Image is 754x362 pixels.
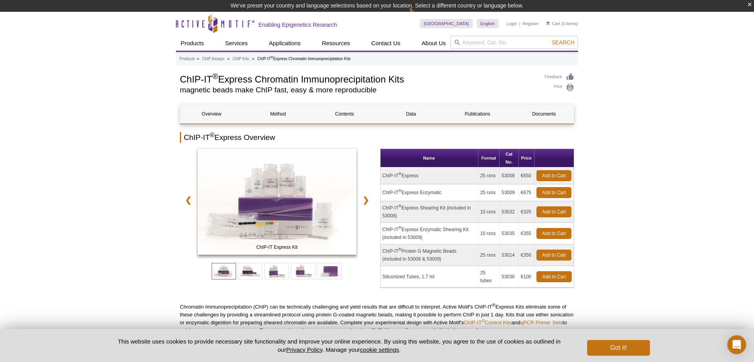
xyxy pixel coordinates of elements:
a: Add to Cart [536,228,571,239]
td: 25 rxns [478,244,500,266]
span: ChIP-IT Express Kit [199,243,355,251]
a: Register [522,21,538,26]
a: [GEOGRAPHIC_DATA] [420,19,473,28]
a: Contents [313,105,376,123]
a: ChIP Kits [232,55,249,62]
sup: ® [271,55,273,59]
td: 53008 [500,167,519,184]
button: Got it! [587,340,650,356]
li: » [197,57,199,61]
sup: ® [212,72,218,81]
a: qPCR Primer Sets [520,320,563,325]
a: English [477,19,499,28]
th: Cat No. [500,149,519,167]
a: Products [176,36,209,51]
td: €650 [519,167,534,184]
a: Data [380,105,442,123]
a: Services [220,36,253,51]
td: 53035 [500,223,519,244]
a: Privacy Policy [286,346,322,353]
td: 10 rxns [478,201,500,223]
span: Search [552,39,575,46]
a: ❮ [180,191,197,209]
a: Feedback [545,73,574,81]
td: ChIP-IT Protein G Magnetic Beads (included in 53008 & 53009) [381,244,478,266]
a: Print [545,83,574,92]
td: 25 rxns [478,167,500,184]
sup: ® [482,318,485,323]
td: ChIP-IT Express Enzymatic [381,184,478,201]
td: Siliconized Tubes, 1.7 ml [381,266,478,288]
a: Contact Us [366,36,405,51]
h2: Enabling Epigenetics Research [258,21,337,28]
a: Login [507,21,517,26]
sup: ® [210,132,214,138]
a: Add to Cart [536,187,571,198]
td: ChIP-IT Express Shearing Kit (included in 53008) [381,201,478,223]
a: Documents [513,105,575,123]
sup: ® [399,172,401,176]
a: ChIP Kit Selection Guide [432,327,489,333]
td: ChIP-IT Express Enzymatic Shearing Kit (included in 53009) [381,223,478,244]
h1: ChIP-IT Express Chromatin Immunoprecipitation Kits [180,73,537,85]
a: About Us [417,36,451,51]
sup: ® [399,204,401,208]
td: €675 [519,184,534,201]
a: Overview [180,105,243,123]
img: ChIP-IT Express Kit [198,149,357,255]
td: 10 rxns [478,223,500,244]
p: This website uses cookies to provide necessary site functionality and improve your online experie... [104,337,574,354]
img: Your Cart [546,21,550,25]
a: Resources [317,36,355,51]
th: Price [519,149,534,167]
h2: magnetic beads make ChIP fast, easy & more reproducible [180,86,537,94]
p: Chromatin Immunoprecipitation (ChIP) can be technically challenging and yield results that are di... [180,303,574,334]
a: Add to Cart [536,250,571,261]
a: Products [179,55,195,62]
sup: ® [399,226,401,230]
a: Add to Cart [536,271,572,282]
td: €325 [519,201,534,223]
a: Publications [446,105,509,123]
sup: ® [399,189,401,193]
a: ChIP-IT®Control Kits [464,320,512,325]
div: Open Intercom Messenger [727,335,746,354]
a: ChIP-IT Express Kit [198,149,357,257]
td: ChIP-IT Express [381,167,478,184]
td: 53036 [500,266,519,288]
a: ❯ [357,191,374,209]
input: Keyword, Cat. No. [450,36,578,49]
th: Format [478,149,500,167]
sup: ® [492,303,495,307]
td: 25 rxns [478,184,500,201]
td: 53032 [500,201,519,223]
sup: ® [399,247,401,252]
th: Name [381,149,478,167]
button: cookie settings [360,346,399,353]
img: Change Here [409,6,430,24]
a: Method [247,105,309,123]
a: Applications [264,36,306,51]
li: » [227,57,230,61]
a: Add to Cart [536,170,571,181]
td: €355 [519,223,534,244]
a: Add to Cart [536,206,571,217]
li: ChIP-IT Express Chromatin Immunoprecipitation Kits [257,57,351,61]
li: (0 items) [546,19,578,28]
a: Cart [546,21,560,26]
a: ChIP Assays [202,55,225,62]
li: » [252,57,254,61]
button: Search [549,39,577,46]
h2: ChIP-IT Express Overview [180,132,574,143]
td: €100 [519,266,534,288]
td: 53014 [500,244,519,266]
td: 25 tubes [478,266,500,288]
td: 53009 [500,184,519,201]
td: €350 [519,244,534,266]
li: | [519,19,520,28]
